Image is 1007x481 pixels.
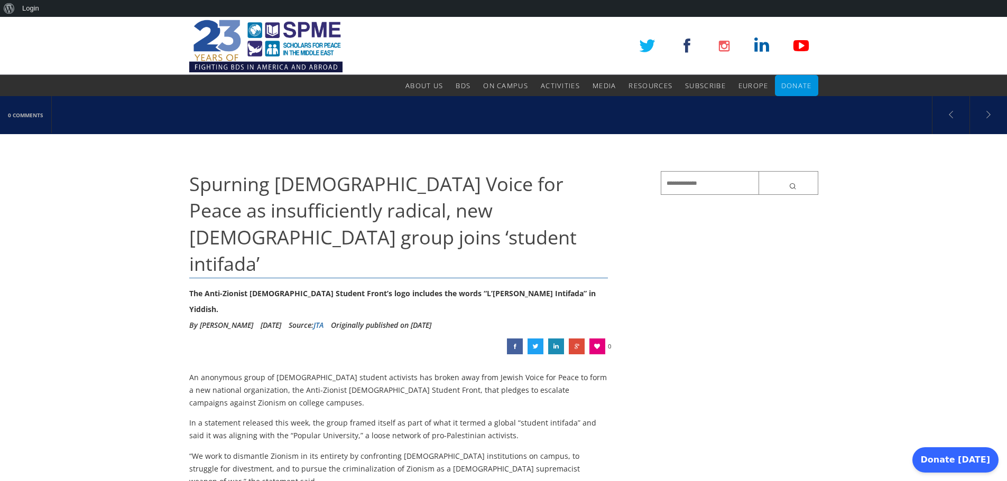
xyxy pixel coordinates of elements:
a: Spurning Jewish Voice for Peace as insufficiently radical, new Jewish group joins ‘student intifada’ [507,338,523,354]
a: Media [593,75,616,96]
li: By [PERSON_NAME] [189,317,253,333]
a: Spurning Jewish Voice for Peace as insufficiently radical, new Jewish group joins ‘student intifada’ [569,338,585,354]
a: Activities [541,75,580,96]
a: JTA [313,320,324,330]
span: Donate [781,81,812,90]
span: Media [593,81,616,90]
span: Spurning [DEMOGRAPHIC_DATA] Voice for Peace as insufficiently radical, new [DEMOGRAPHIC_DATA] gro... [189,171,577,277]
span: About Us [405,81,443,90]
span: BDS [456,81,470,90]
div: The Anti-Zionist [DEMOGRAPHIC_DATA] Student Front’s logo includes the words “L’[PERSON_NAME] Inti... [189,286,608,317]
span: Activities [541,81,580,90]
a: Spurning Jewish Voice for Peace as insufficiently radical, new Jewish group joins ‘student intifada’ [528,338,543,354]
a: Europe [738,75,769,96]
a: BDS [456,75,470,96]
span: Subscribe [685,81,726,90]
a: About Us [405,75,443,96]
span: Resources [629,81,672,90]
span: On Campus [483,81,528,90]
a: Donate [781,75,812,96]
span: 0 [608,338,611,354]
li: [DATE] [261,317,281,333]
li: Originally published on [DATE] [331,317,431,333]
a: Subscribe [685,75,726,96]
span: Europe [738,81,769,90]
img: SPME [189,17,343,75]
p: An anonymous group of [DEMOGRAPHIC_DATA] student activists has broken away from Jewish Voice for ... [189,371,608,409]
a: Spurning Jewish Voice for Peace as insufficiently radical, new Jewish group joins ‘student intifada’ [548,338,564,354]
a: On Campus [483,75,528,96]
a: Resources [629,75,672,96]
p: In a statement released this week, the group framed itself as part of what it termed a global “st... [189,417,608,442]
div: Source: [289,317,324,333]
